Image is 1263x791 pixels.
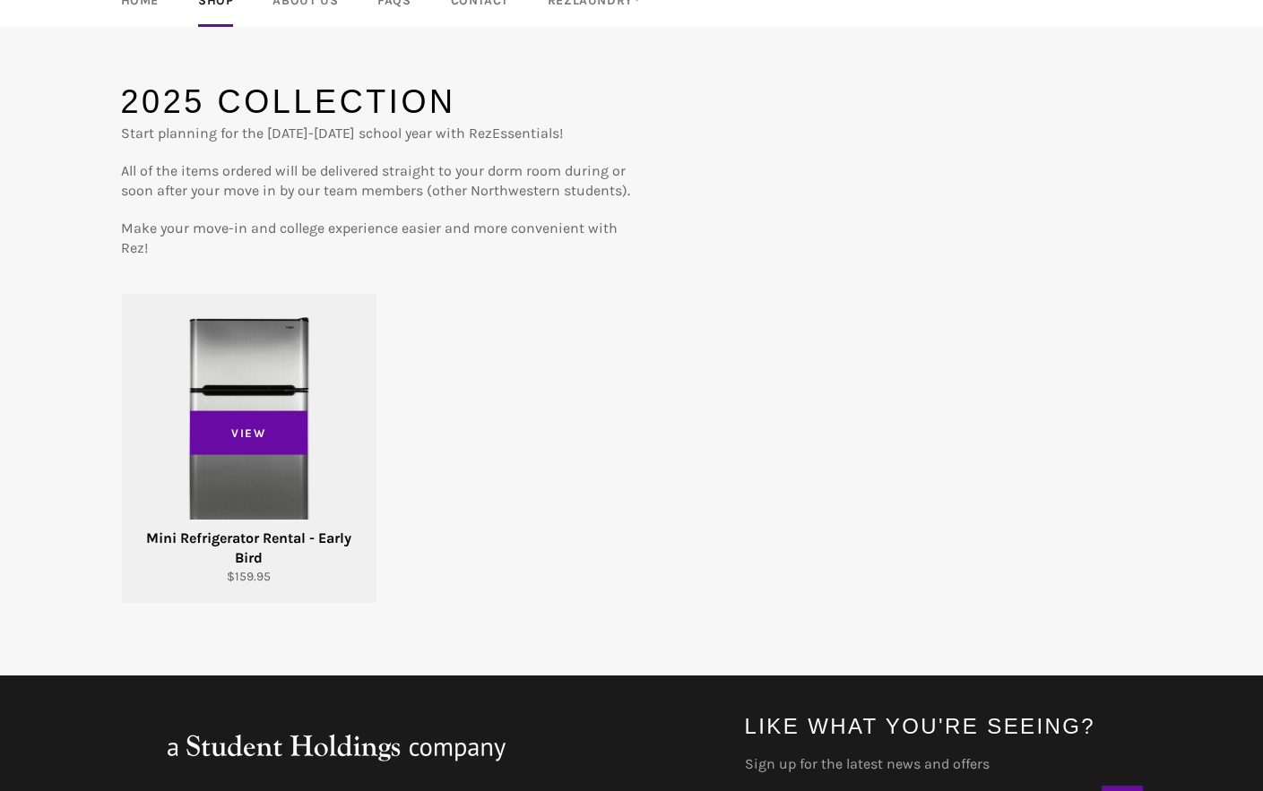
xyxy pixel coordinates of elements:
p: Make your move-in and college experience easier and more convenient with Rez! [121,219,632,258]
a: Mini Refrigerator Rental - Early Bird Mini Refrigerator Rental - Early Bird $159.95 View [121,294,376,604]
div: Mini Refrigerator Rental - Early Bird [133,529,365,568]
h4: Like what you're seeing? [745,711,1143,741]
img: aStudentHoldingsNFPcompany_large.png [121,711,551,783]
label: Sign up for the latest news and offers [745,754,1143,774]
h1: 2025 Collection [121,80,632,125]
p: Start planning for the [DATE]-[DATE] school year with RezEssentials! [121,124,632,143]
p: All of the items ordered will be delivered straight to your dorm room during or soon after your m... [121,161,632,201]
span: View [190,410,308,455]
